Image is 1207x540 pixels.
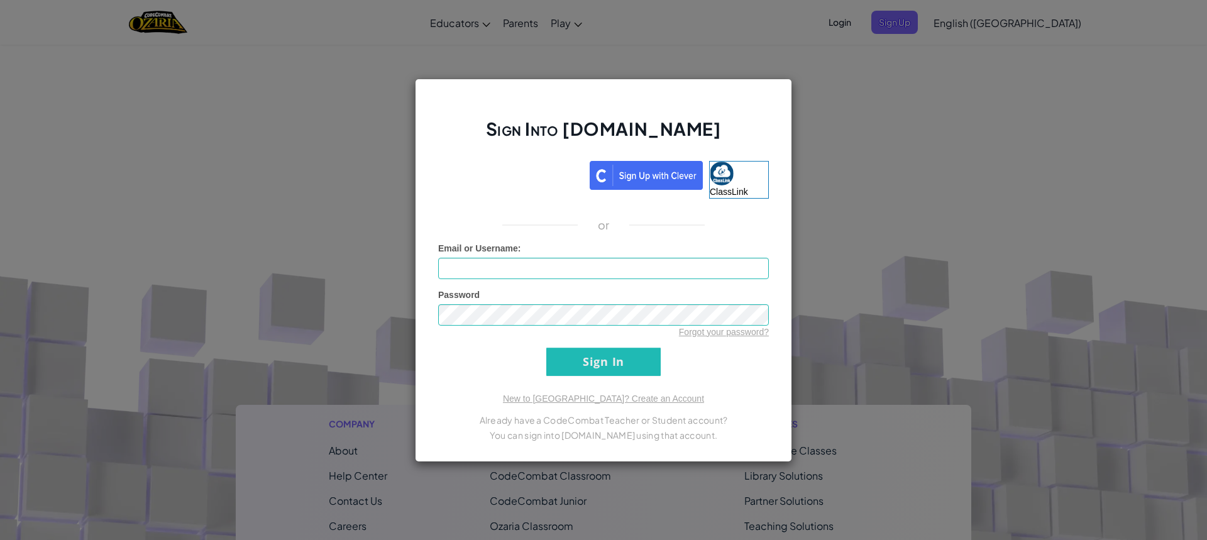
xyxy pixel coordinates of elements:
p: Already have a CodeCombat Teacher or Student account? [438,412,769,427]
a: New to [GEOGRAPHIC_DATA]? Create an Account [503,394,704,404]
img: classlink-logo-small.png [710,162,734,185]
iframe: Sign in with Google Button [432,160,590,187]
h2: Sign Into [DOMAIN_NAME] [438,117,769,153]
span: Email or Username [438,243,518,253]
span: Password [438,290,480,300]
p: or [598,218,610,233]
img: clever_sso_button@2x.png [590,161,703,190]
span: ClassLink [710,187,748,197]
input: Sign In [546,348,661,376]
p: You can sign into [DOMAIN_NAME] using that account. [438,427,769,443]
a: Forgot your password? [679,327,769,337]
label: : [438,242,521,255]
